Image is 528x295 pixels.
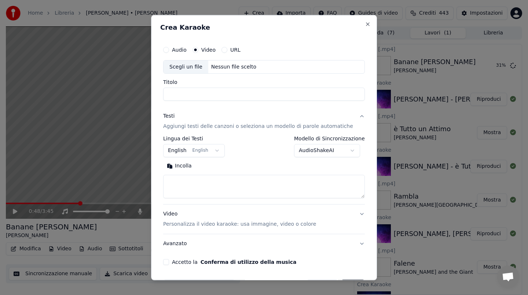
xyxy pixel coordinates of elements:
button: Crea [341,280,365,293]
p: Personalizza il video karaoke: usa immagine, video o colore [163,221,316,228]
button: VideoPersonalizza il video karaoke: usa immagine, video o colore [163,204,365,234]
h2: Crea Karaoke [160,24,368,30]
button: Accetto la [201,259,297,265]
label: Audio [172,47,187,52]
div: Nessun file scelto [208,63,259,70]
div: Scegli un file [164,60,208,73]
div: TestiAggiungi testi delle canzoni o seleziona un modello di parole automatiche [163,136,365,204]
label: URL [230,47,241,52]
label: Modello di Sincronizzazione [294,136,365,141]
div: Video [163,210,316,228]
p: Aggiungi testi delle canzoni o seleziona un modello di parole automatiche [163,123,353,130]
label: Titolo [163,80,365,85]
label: Lingua dei Testi [163,136,225,141]
button: Incolla [163,160,195,172]
div: Testi [163,113,175,120]
button: Annulla [307,280,338,293]
label: Accetto la [172,259,296,265]
button: TestiAggiungi testi delle canzoni o seleziona un modello di parole automatiche [163,107,365,136]
button: Avanzato [163,234,365,253]
label: Video [201,47,216,52]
